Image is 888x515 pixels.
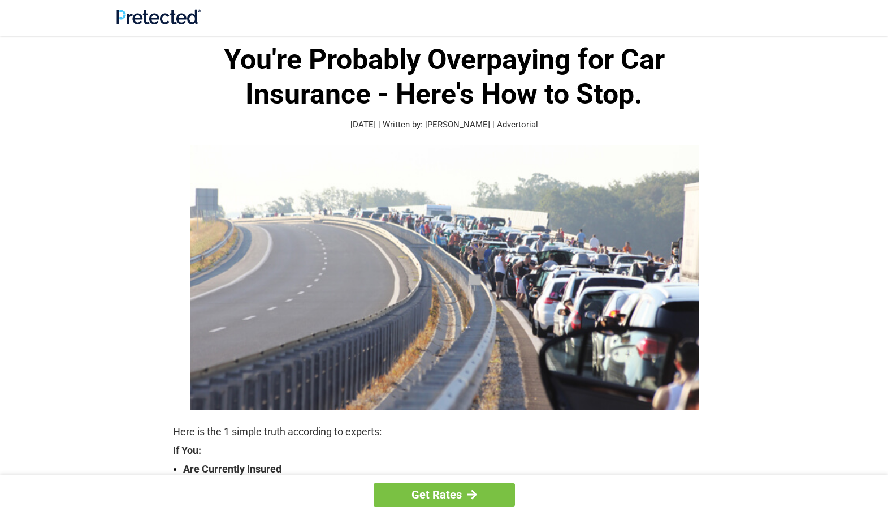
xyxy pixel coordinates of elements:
p: Here is the 1 simple truth according to experts: [173,424,716,440]
strong: Are Currently Insured [183,461,716,477]
strong: If You: [173,445,716,456]
img: Site Logo [116,9,201,24]
p: [DATE] | Written by: [PERSON_NAME] | Advertorial [173,118,716,131]
a: Site Logo [116,16,201,27]
h1: You're Probably Overpaying for Car Insurance - Here's How to Stop. [173,42,716,111]
a: Get Rates [374,483,515,507]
